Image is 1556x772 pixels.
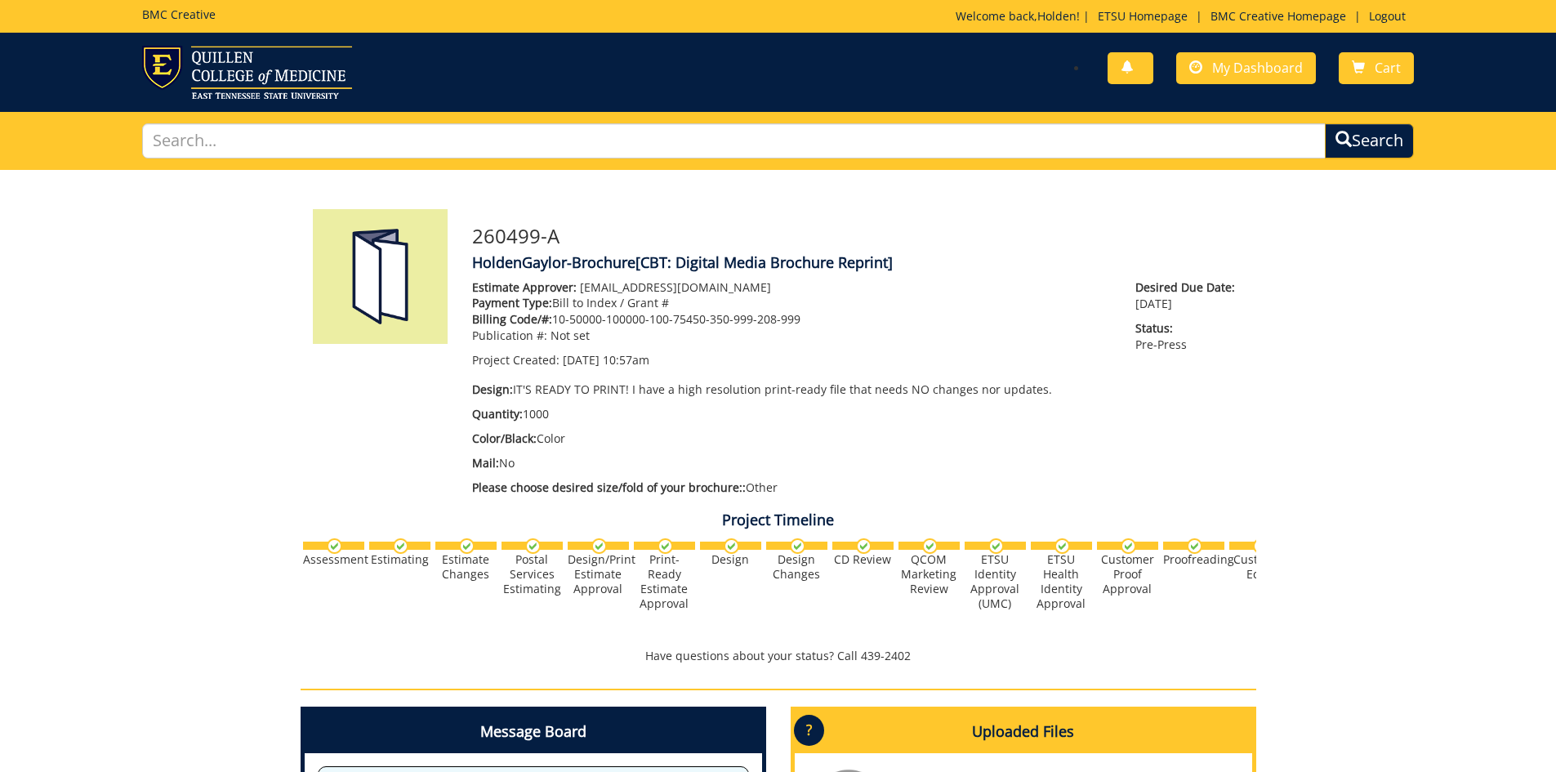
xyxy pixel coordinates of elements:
a: Cart [1339,52,1414,84]
div: Print-Ready Estimate Approval [634,552,695,611]
img: ETSU logo [142,46,352,99]
span: Publication #: [472,328,547,343]
h4: Message Board [305,711,762,753]
div: Proofreading [1163,552,1224,567]
span: Not set [551,328,590,343]
p: IT'S READY TO PRINT! I have a high resolution print-ready file that needs NO changes nor updates. [472,382,1112,398]
img: checkmark [790,538,805,554]
img: checkmark [724,538,739,554]
p: Welcome back, ! | | | [956,8,1414,25]
div: Design [700,552,761,567]
span: [DATE] 10:57am [563,352,649,368]
span: Estimate Approver: [472,279,577,295]
div: CD Review [832,552,894,567]
h4: Uploaded Files [795,711,1252,753]
div: Estimate Changes [435,552,497,582]
span: Project Created: [472,352,560,368]
a: Logout [1361,8,1414,24]
img: checkmark [327,538,342,554]
span: Status: [1135,320,1243,337]
div: Customer Edits [1229,552,1291,582]
img: checkmark [1187,538,1202,554]
p: [DATE] [1135,279,1243,312]
div: Design Changes [766,552,827,582]
p: ? [794,715,824,746]
div: Estimating [369,552,430,567]
span: Quantity: [472,406,523,422]
span: Color/Black: [472,431,537,446]
p: 1000 [472,406,1112,422]
h3: 260499-A [472,225,1244,247]
p: Other [472,480,1112,496]
img: checkmark [393,538,408,554]
button: Search [1325,123,1414,158]
p: No [472,455,1112,471]
div: ETSU Identity Approval (UMC) [965,552,1026,611]
a: BMC Creative Homepage [1202,8,1354,24]
img: checkmark [922,538,938,554]
a: ETSU Homepage [1090,8,1196,24]
img: checkmark [658,538,673,554]
img: checkmark [856,538,872,554]
h4: Project Timeline [301,512,1256,529]
span: Mail: [472,455,499,471]
div: QCOM Marketing Review [898,552,960,596]
h4: HoldenGaylor-Brochure [472,255,1244,271]
span: Desired Due Date: [1135,279,1243,296]
img: checkmark [1121,538,1136,554]
p: Color [472,431,1112,447]
h5: BMC Creative [142,8,216,20]
p: Have questions about your status? Call 439-2402 [301,648,1256,664]
p: Pre-Press [1135,320,1243,353]
a: Holden [1037,8,1077,24]
div: Postal Services Estimating [502,552,563,596]
span: Billing Code/#: [472,311,552,327]
span: My Dashboard [1212,59,1303,77]
span: [CBT: Digital Media Brochure Reprint] [635,252,893,272]
img: checkmark [1054,538,1070,554]
p: 10-50000-100000-100-75450-350-999-208-999 [472,311,1112,328]
div: Assessment [303,552,364,567]
div: Customer Proof Approval [1097,552,1158,596]
p: Bill to Index / Grant # [472,295,1112,311]
img: Product featured image [313,209,448,344]
img: checkmark [988,538,1004,554]
div: ETSU Health Identity Approval [1031,552,1092,611]
input: Search... [142,123,1326,158]
img: checkmark [1253,538,1268,554]
img: checkmark [459,538,475,554]
img: checkmark [525,538,541,554]
span: Please choose desired size/fold of your brochure:: [472,480,746,495]
span: Payment Type: [472,295,552,310]
span: Cart [1375,59,1401,77]
a: My Dashboard [1176,52,1316,84]
span: Design: [472,382,513,397]
img: checkmark [591,538,607,554]
div: Design/Print Estimate Approval [568,552,629,596]
p: [EMAIL_ADDRESS][DOMAIN_NAME] [472,279,1112,296]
